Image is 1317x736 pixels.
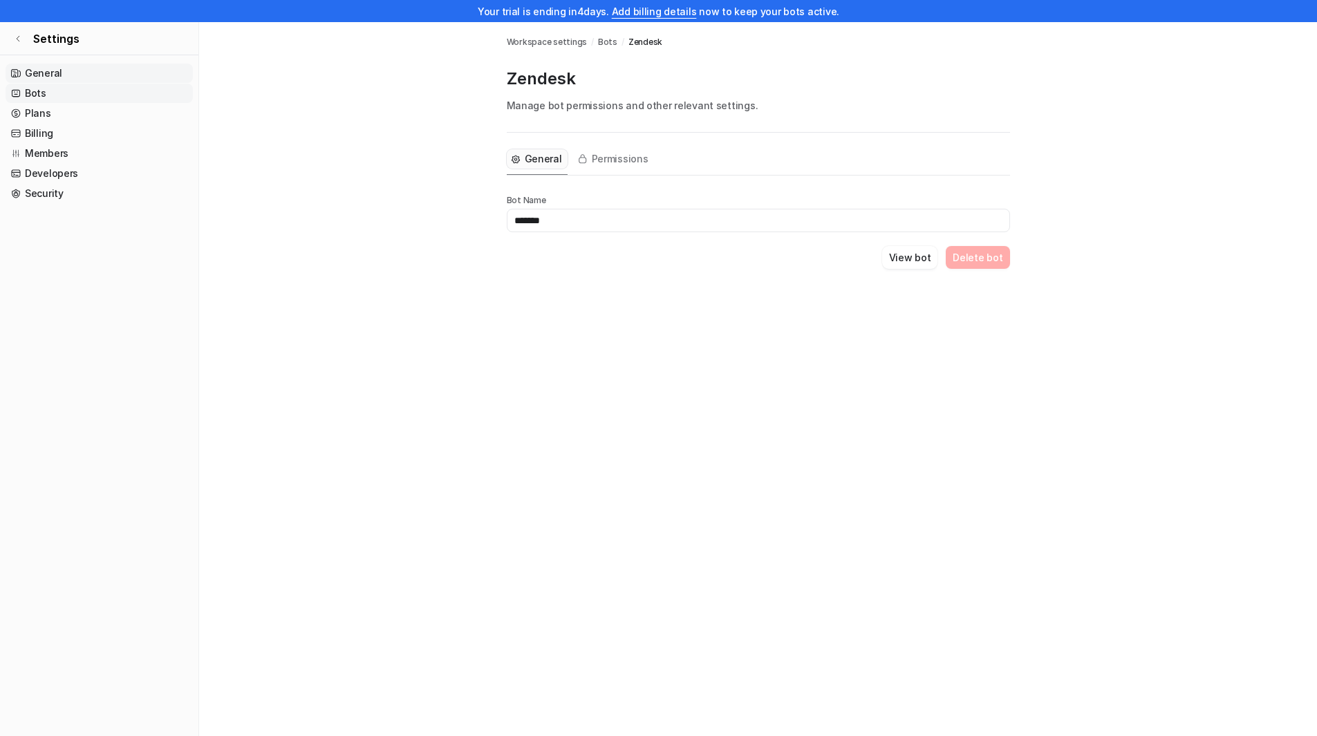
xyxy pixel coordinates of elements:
p: Zendesk [507,68,1010,90]
span: / [591,36,594,48]
button: Delete bot [946,246,1009,269]
span: Settings [33,30,80,47]
a: General [6,64,193,83]
a: Plans [6,104,193,123]
button: General [507,149,568,169]
a: Bots [598,36,617,48]
a: Security [6,184,193,203]
button: Permissions [573,149,654,169]
p: Bot Name [507,195,1010,206]
a: Members [6,144,193,163]
nav: Tabs [507,144,654,175]
span: / [622,36,624,48]
span: Permissions [592,152,648,166]
a: Workspace settings [507,36,588,48]
a: Bots [6,84,193,103]
a: Billing [6,124,193,143]
span: General [525,152,562,166]
p: Manage bot permissions and other relevant settings. [507,98,1010,113]
a: Developers [6,164,193,183]
button: View bot [882,246,938,269]
a: Add billing details [612,6,697,17]
span: Zendesk [628,36,662,48]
